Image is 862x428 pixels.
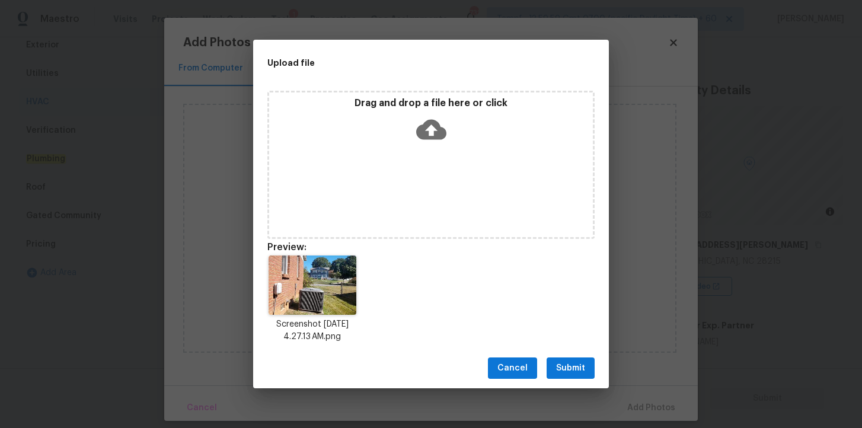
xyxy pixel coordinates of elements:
[269,255,356,315] img: VHoUjGAjpgAAAABJRU5ErkJggg==
[267,56,541,69] h2: Upload file
[488,357,537,379] button: Cancel
[547,357,595,379] button: Submit
[269,97,593,110] p: Drag and drop a file here or click
[556,361,585,376] span: Submit
[267,318,357,343] p: Screenshot [DATE] 4.27.13 AM.png
[497,361,528,376] span: Cancel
